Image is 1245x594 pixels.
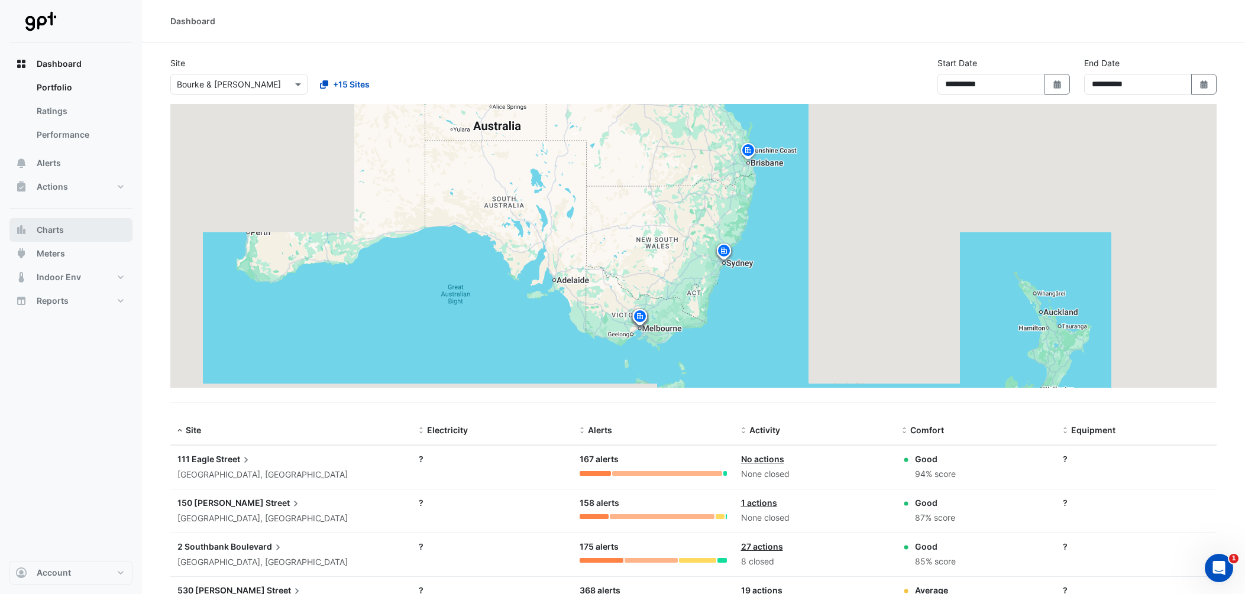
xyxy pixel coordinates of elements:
div: None closed [741,468,888,481]
app-icon: Indoor Env [15,271,27,283]
img: Company Logo [14,9,67,33]
span: Street [216,453,252,466]
span: Reports [37,295,69,307]
span: 111 Eagle [177,454,214,464]
a: Ratings [27,99,132,123]
iframe: Intercom live chat [1205,554,1233,582]
div: [GEOGRAPHIC_DATA], [GEOGRAPHIC_DATA] [177,468,405,482]
span: Equipment [1071,425,1115,435]
span: Street [266,496,302,509]
div: 85% score [915,555,956,569]
div: Good [915,540,956,553]
button: Account [9,561,132,585]
a: No actions [741,454,784,464]
span: 2 Southbank [177,541,229,551]
div: ? [1063,453,1210,465]
app-icon: Charts [15,224,27,236]
div: None closed [741,511,888,525]
span: Boulevard [231,540,284,553]
div: ? [419,496,565,509]
div: Good [915,496,955,509]
span: Electricity [427,425,468,435]
fa-icon: Select Date [1199,79,1210,89]
div: ? [1063,540,1210,553]
span: Charts [37,224,64,236]
div: [GEOGRAPHIC_DATA], [GEOGRAPHIC_DATA] [177,556,405,569]
app-icon: Alerts [15,157,27,169]
app-icon: Meters [15,248,27,259]
span: Activity [749,425,780,435]
button: Alerts [9,151,132,175]
div: 94% score [915,468,956,481]
div: 8 closed [741,555,888,569]
div: ? [419,453,565,465]
app-icon: Actions [15,181,27,193]
div: 158 alerts [580,496,726,510]
span: Site [186,425,201,435]
img: site-pin.svg [630,308,649,329]
span: Indoor Env [37,271,81,283]
fa-icon: Select Date [1052,79,1063,89]
span: Comfort [910,425,944,435]
button: Charts [9,218,132,242]
button: Dashboard [9,52,132,76]
span: Actions [37,181,68,193]
div: Dashboard [9,76,132,151]
app-icon: Dashboard [15,58,27,70]
button: Actions [9,175,132,199]
span: 1 [1229,554,1238,563]
a: 27 actions [741,541,783,551]
div: 87% score [915,511,955,525]
a: Performance [27,123,132,147]
span: Alerts [37,157,61,169]
label: End Date [1084,57,1120,69]
label: Start Date [937,57,977,69]
span: Account [37,567,71,579]
img: site-pin.svg [714,242,733,263]
a: Portfolio [27,76,132,99]
img: site-pin.svg [739,142,758,163]
span: Meters [37,248,65,259]
label: Site [170,57,185,69]
div: [GEOGRAPHIC_DATA], [GEOGRAPHIC_DATA] [177,512,405,525]
app-icon: Reports [15,295,27,307]
button: Meters [9,242,132,265]
div: ? [1063,496,1210,509]
div: 175 alerts [580,540,726,554]
span: 150 [PERSON_NAME] [177,498,264,508]
div: Dashboard [170,15,215,27]
button: Reports [9,289,132,313]
div: Good [915,453,956,465]
button: +15 Sites [312,74,377,95]
span: Alerts [588,425,612,435]
span: Dashboard [37,58,82,70]
div: ? [419,540,565,553]
span: +15 Sites [333,78,370,90]
a: 1 actions [741,498,777,508]
div: 167 alerts [580,453,726,466]
button: Indoor Env [9,265,132,289]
